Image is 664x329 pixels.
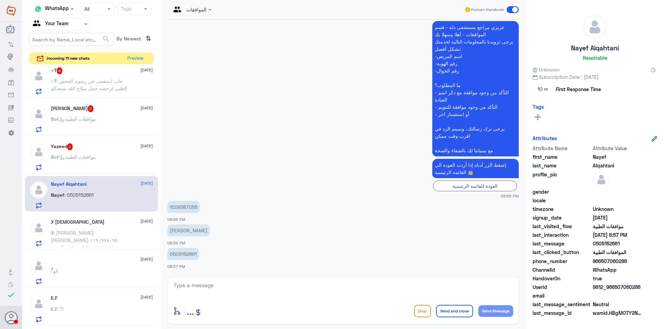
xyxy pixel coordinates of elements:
span: Nayef [593,153,643,161]
span: email [533,292,591,299]
span: null [593,292,643,299]
button: search [102,33,110,45]
span: [DATE] [140,67,153,73]
span: incoming 11 new chats [47,55,90,61]
span: لا [51,230,54,236]
span: phone_number [533,258,591,265]
div: Tags [120,5,132,14]
span: [DATE] [140,256,153,262]
span: ~T [51,78,57,84]
img: defaultAdmin.png [583,15,607,39]
img: Widebot Logo [7,5,16,16]
span: [DATE] [140,294,153,300]
h5: Nayef Alqahtani [51,181,86,187]
span: first_name [533,153,591,161]
span: الموافقات الطبية [593,249,643,256]
span: wamid.HBgMOTY2NTA3MDYwMjg2FQIAEhgUM0E0MjY0NUYwM0VCQkYwMjFDQzkA [593,309,643,317]
img: yourTeam.svg [33,19,43,29]
p: 10/10/2025, 8:56 PM [432,21,519,156]
span: موافقات الطبية [593,223,643,230]
span: Bot [51,116,59,122]
span: Human Handover [471,7,504,13]
span: [DATE] [140,105,153,111]
span: 2025-10-10T17:57:00.196Z [593,231,643,239]
span: 4 [57,67,63,74]
span: 0505152661 [593,240,643,247]
button: Drop [414,305,431,317]
div: العودة للقائمة الرئيسية [433,181,517,191]
span: last_visited_flow [533,223,591,230]
span: profile_pic [533,171,591,187]
span: 2 [593,266,643,273]
span: Unknown [533,66,560,73]
img: defaultAdmin.png [30,67,47,85]
button: Send Message [478,305,513,317]
span: timezone [533,205,591,213]
span: E.F [51,306,57,312]
button: ... [187,303,194,319]
span: gender [533,188,591,195]
span: : ؟! [57,306,63,312]
span: : الو [51,268,58,274]
span: Nayef [51,192,64,198]
input: Search by Name, Local etc… [29,33,113,46]
h6: Attributes [533,135,557,141]
i: ⇅ [146,33,151,44]
span: Bot [51,154,59,160]
i: check [7,291,15,299]
span: ChannelId [533,266,591,273]
span: : [PERSON_NAME] [PERSON_NAME] ١١٩١٩٧٨٠٩٥ ٠٥٥٨٤٤٥٧٠٠ الغاء موافقة التنويم وصلني موافقة بالتنويم وا... [51,230,120,258]
span: 9812_966507060286 [593,283,643,291]
span: Attribute Name [533,145,591,152]
span: null [593,188,643,195]
p: 10/10/2025, 8:56 PM [167,201,200,213]
img: defaultAdmin.png [30,105,47,123]
span: [DATE] [140,218,153,224]
span: HandoverOn [533,275,591,282]
p: 10/10/2025, 8:56 PM [432,159,519,178]
span: signup_date [533,214,591,221]
span: last_message_id [533,309,591,317]
h5: لا اله الا الله [51,219,104,225]
span: 2 [67,143,73,150]
img: defaultAdmin.png [30,257,47,274]
img: defaultAdmin.png [30,295,47,312]
span: true [593,275,643,282]
button: Avatar [4,311,18,324]
span: 9 [88,105,94,112]
span: search [102,35,110,43]
p: 10/10/2025, 8:57 PM [167,248,199,260]
img: whatsapp.png [33,4,43,14]
span: last_interaction [533,231,591,239]
span: null [593,197,643,204]
img: defaultAdmin.png [30,181,47,199]
p: 10/10/2025, 8:56 PM [167,224,210,236]
span: By Newest [114,33,143,47]
h5: ~T [51,67,63,74]
h5: Yazeed [51,143,73,150]
span: 966507060286 [593,258,643,265]
img: defaultAdmin.png [30,219,47,236]
h6: Reachable [583,55,607,61]
span: Subscription Date : [DATE] [533,73,657,80]
span: 08:56 PM [167,217,185,222]
span: ... [187,304,194,317]
button: Preview [124,53,146,64]
span: Attribute Value [593,145,643,152]
img: defaultAdmin.png [30,143,47,161]
span: : حاب استفسر عن رسوم الفحص الطبي لرخصه حمل سلاح الله يسعدكم [51,78,127,91]
span: 0 [593,301,643,308]
h6: Tags [533,104,544,110]
span: 10 m [533,83,553,96]
span: [DATE] [140,180,153,186]
span: 08:57 PM [167,264,185,269]
span: UserId [533,283,591,291]
span: First Response Time [556,86,601,93]
span: [DATE] [140,143,153,149]
span: 08:56 PM [501,193,519,199]
span: 08:56 PM [167,241,185,245]
span: : موافقات الطبية [59,116,96,122]
img: defaultAdmin.png [593,171,610,188]
span: : موافقات الطبية [59,154,96,160]
span: Unknown [593,205,643,213]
